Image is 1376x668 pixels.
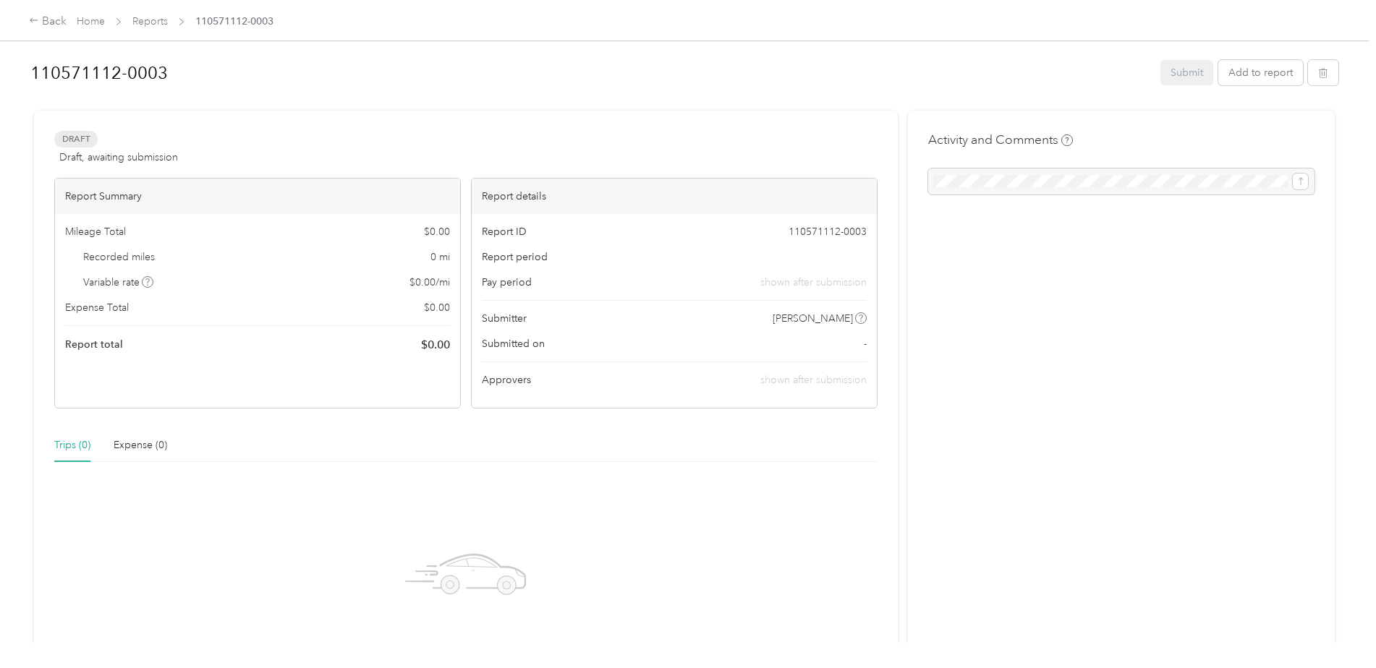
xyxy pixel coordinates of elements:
[760,275,867,290] span: shown after submission
[773,311,853,326] span: [PERSON_NAME]
[83,249,155,265] span: Recorded miles
[54,437,90,453] div: Trips (0)
[132,15,168,27] a: Reports
[424,224,450,239] span: $ 0.00
[114,437,167,453] div: Expense (0)
[195,14,273,29] span: 110571112-0003
[928,131,1073,149] h4: Activity and Comments
[482,336,545,351] span: Submitted on
[424,300,450,315] span: $ 0.00
[789,224,867,239] span: 110571112-0003
[77,15,105,27] a: Home
[1295,587,1376,668] iframe: Everlance-gr Chat Button Frame
[30,56,1150,90] h1: 110571112-0003
[65,337,123,352] span: Report total
[65,300,129,315] span: Expense Total
[472,179,877,214] div: Report details
[760,374,867,386] span: shown after submission
[54,131,98,147] span: Draft
[83,275,154,290] span: Variable rate
[1218,60,1303,85] button: Add to report
[864,336,867,351] span: -
[482,311,527,326] span: Submitter
[59,150,178,165] span: Draft, awaiting submission
[482,249,548,265] span: Report period
[65,224,126,239] span: Mileage Total
[55,179,460,214] div: Report Summary
[409,275,450,290] span: $ 0.00 / mi
[482,224,527,239] span: Report ID
[482,372,531,387] span: Approvers
[421,336,450,354] span: $ 0.00
[430,249,450,265] span: 0 mi
[482,275,532,290] span: Pay period
[29,13,67,30] div: Back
